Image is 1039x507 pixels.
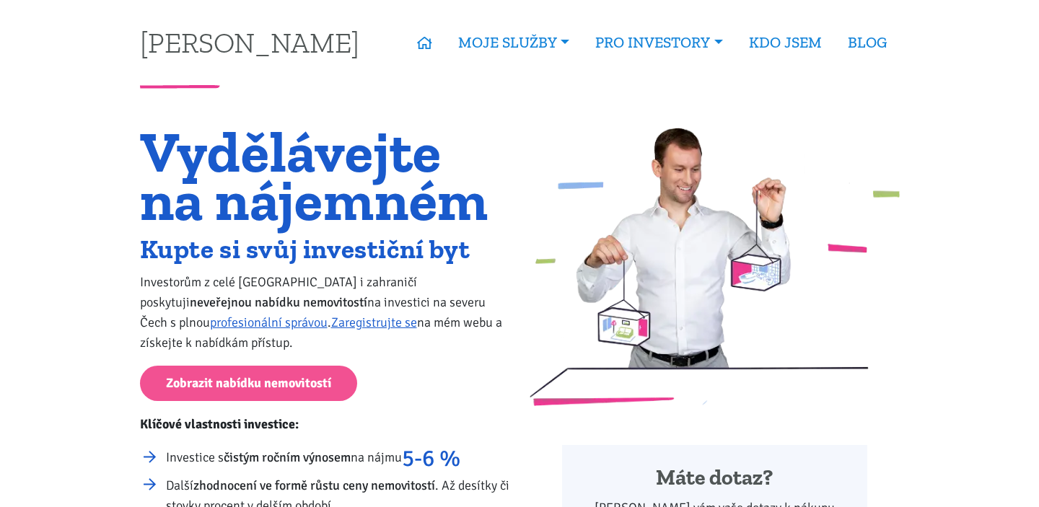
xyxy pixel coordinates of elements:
strong: zhodnocení ve formě růstu ceny nemovitostí [193,477,435,493]
li: Investice s na nájmu [166,447,510,469]
a: PRO INVESTORY [582,26,735,59]
strong: 5-6 % [402,444,460,472]
a: profesionální správou [210,314,328,330]
a: KDO JSEM [736,26,835,59]
a: MOJE SLUŽBY [445,26,582,59]
a: [PERSON_NAME] [140,28,359,56]
a: Zobrazit nabídku nemovitostí [140,366,357,401]
h4: Máte dotaz? [582,464,848,492]
a: Zaregistrujte se [331,314,417,330]
a: BLOG [835,26,900,59]
strong: neveřejnou nabídku nemovitostí [190,294,367,310]
h1: Vydělávejte na nájemném [140,128,510,224]
p: Investorům z celé [GEOGRAPHIC_DATA] i zahraničí poskytuji na investici na severu Čech s plnou . n... [140,272,510,353]
p: Klíčové vlastnosti investice: [140,414,510,434]
strong: čistým ročním výnosem [224,449,351,465]
h2: Kupte si svůj investiční byt [140,237,510,261]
